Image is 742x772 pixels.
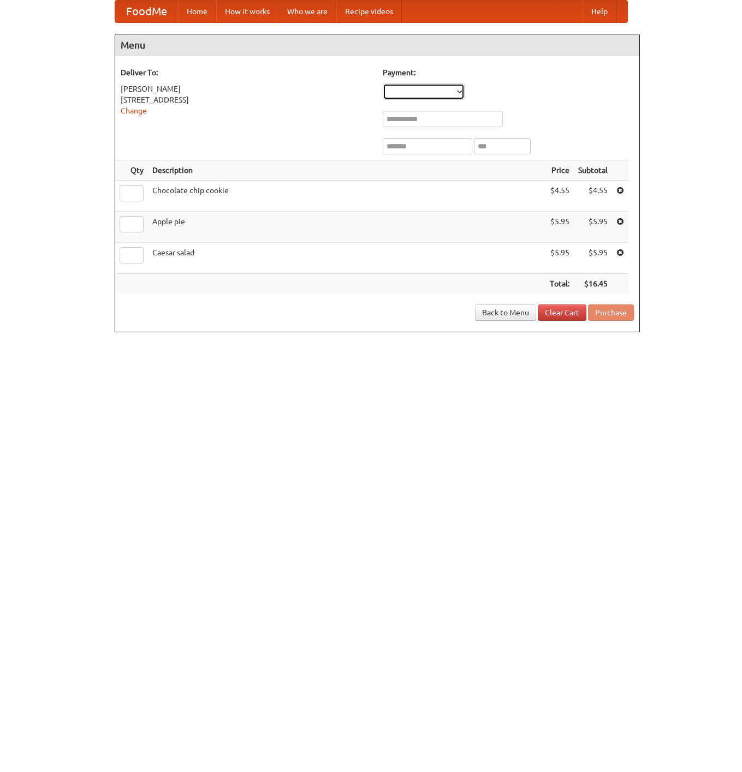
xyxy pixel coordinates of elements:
td: $4.55 [545,181,574,212]
td: Apple pie [148,212,545,243]
a: Change [121,106,147,115]
td: $5.95 [574,243,612,274]
h5: Deliver To: [121,67,372,78]
td: $5.95 [545,212,574,243]
a: Help [583,1,616,22]
a: Home [178,1,216,22]
a: Clear Cart [538,304,586,321]
th: Qty [115,160,148,181]
a: Back to Menu [475,304,536,321]
h4: Menu [115,34,639,56]
a: How it works [216,1,278,22]
td: $4.55 [574,181,612,212]
th: Description [148,160,545,181]
td: Chocolate chip cookie [148,181,545,212]
th: Price [545,160,574,181]
th: Total: [545,274,574,294]
div: [STREET_ADDRESS] [121,94,372,105]
a: FoodMe [115,1,178,22]
td: Caesar salad [148,243,545,274]
th: Subtotal [574,160,612,181]
a: Who we are [278,1,336,22]
td: $5.95 [574,212,612,243]
div: [PERSON_NAME] [121,83,372,94]
td: $5.95 [545,243,574,274]
a: Recipe videos [336,1,402,22]
th: $16.45 [574,274,612,294]
h5: Payment: [383,67,634,78]
button: Purchase [588,304,634,321]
